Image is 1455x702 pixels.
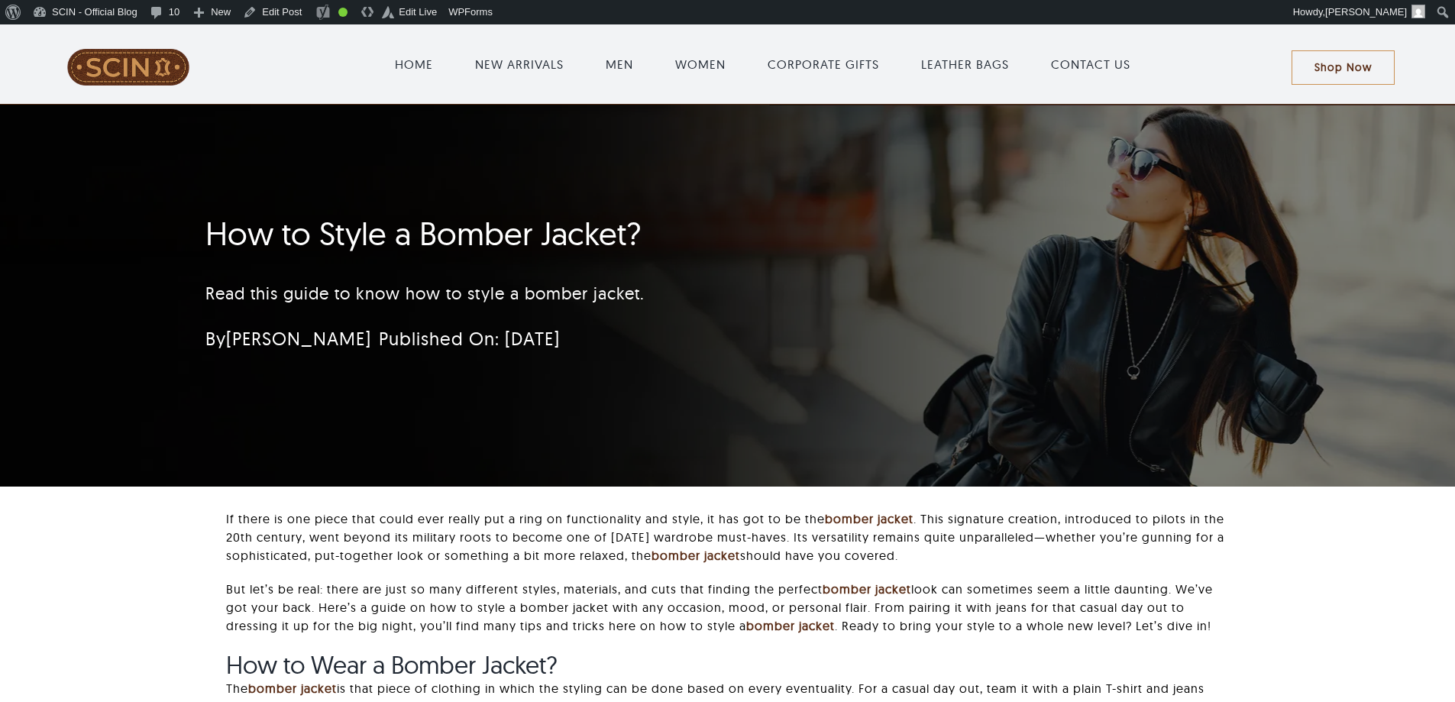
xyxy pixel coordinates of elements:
span: Shop Now [1314,61,1372,74]
p: But let’s be real: there are just so many different styles, materials, and cuts that finding the ... [226,580,1230,635]
h1: How to Style a Bomber Jacket? [205,215,1068,253]
a: bomber jacket [825,511,913,526]
a: bomber jacket [652,548,740,563]
p: Read this guide to know how to style a bomber jacket. [205,281,1068,306]
nav: Main Menu [234,40,1292,89]
a: MEN [606,55,633,73]
a: WOMEN [675,55,726,73]
a: LEATHER BAGS [921,55,1009,73]
p: If there is one piece that could ever really put a ring on functionality and style, it has got to... [226,510,1230,565]
span: By [205,327,371,350]
div: Good [338,8,348,17]
a: bomber jacket [823,581,911,597]
a: bomber jacket [746,618,835,633]
a: bomber jacket [248,681,337,696]
a: CONTACT US [1051,55,1130,73]
a: CORPORATE GIFTS [768,55,879,73]
span: [PERSON_NAME] [1325,6,1407,18]
a: Shop Now [1292,50,1395,85]
h2: How to Wear a Bomber Jacket? [226,650,1230,679]
a: [PERSON_NAME] [226,327,371,350]
a: NEW ARRIVALS [475,55,564,73]
a: HOME [395,55,433,73]
span: Published On: [DATE] [379,327,560,350]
